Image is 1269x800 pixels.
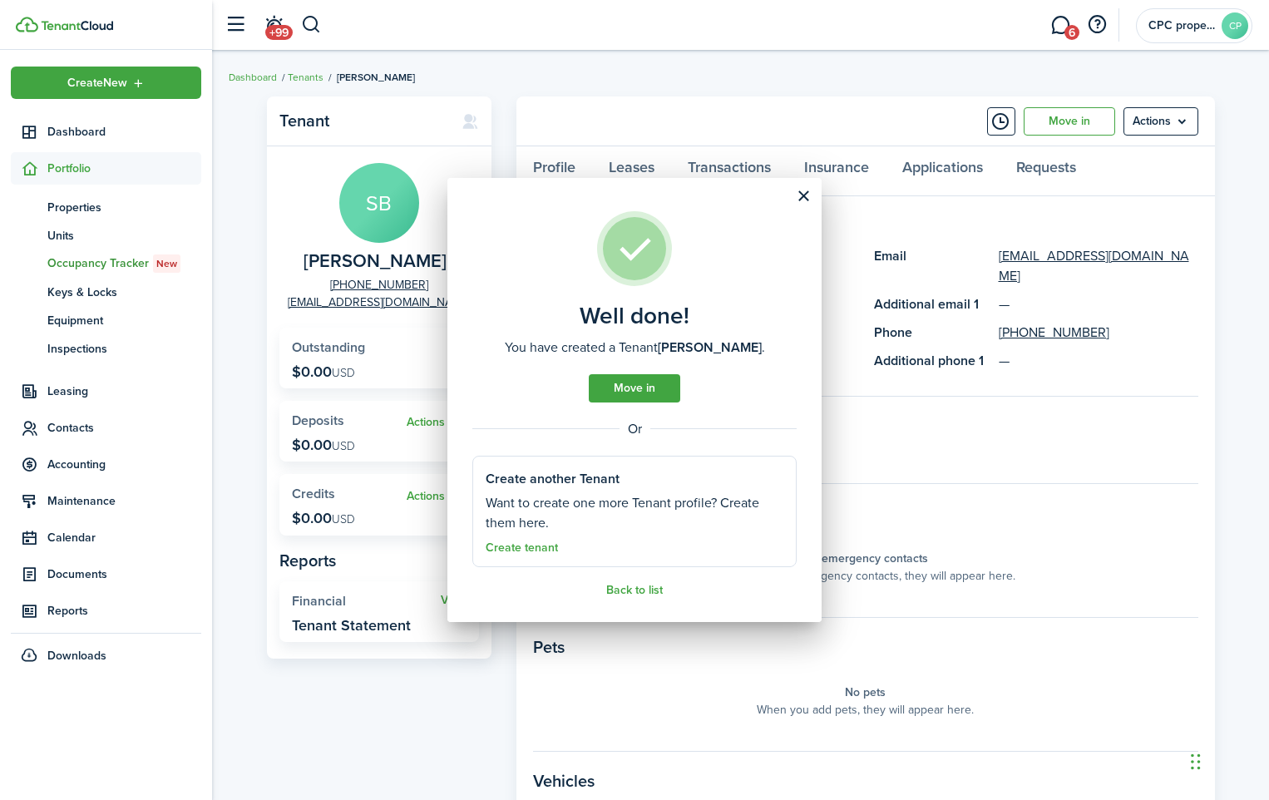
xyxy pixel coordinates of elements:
button: Close modal [789,182,817,210]
well-done-section-description: Want to create one more Tenant profile? Create them here. [486,493,783,533]
well-done-title: Well done! [580,303,689,329]
iframe: Chat Widget [1186,720,1269,800]
a: Move in [589,374,680,402]
b: [PERSON_NAME] [658,338,762,357]
well-done-description: You have created a Tenant . [505,338,765,358]
well-done-separator: Or [472,419,797,439]
a: Create tenant [486,541,558,555]
well-done-section-title: Create another Tenant [486,469,620,489]
div: Drag [1191,737,1201,787]
a: Back to list [606,584,663,597]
